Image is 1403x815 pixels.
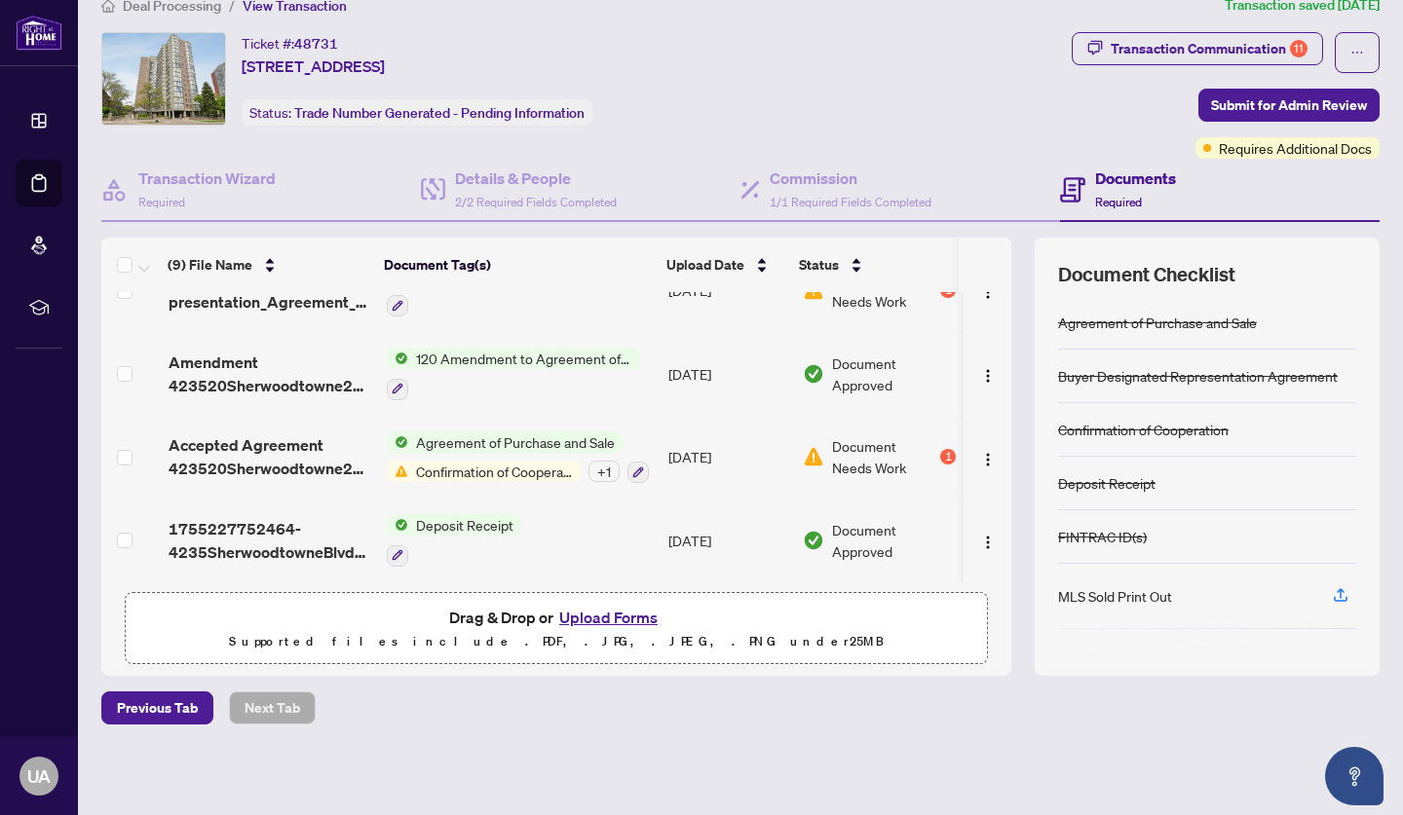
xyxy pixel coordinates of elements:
th: (9) File Name [160,238,375,292]
span: 1/1 Required Fields Completed [770,195,931,209]
img: logo [16,15,62,51]
span: ellipsis [1350,46,1364,59]
img: Status Icon [387,461,408,482]
span: Document Approved [832,352,956,395]
span: Submit for Admin Review [1211,90,1367,121]
img: Logo [980,452,996,467]
th: Status [791,238,958,292]
span: Accepted Agreement 423520Sherwoodtowne20Blvd2070220Listing20-20APS20Aug207-2025.pdf [169,433,371,480]
button: Upload Forms [553,605,664,630]
img: Logo [980,535,996,550]
span: Required [1095,195,1142,209]
span: Drag & Drop orUpload FormsSupported files include .PDF, .JPG, .JPEG, .PNG under25MB [126,593,987,665]
span: (9) File Name [168,254,252,276]
span: Status [799,254,839,276]
div: Deposit Receipt [1058,472,1156,494]
td: [DATE] [661,499,795,582]
h4: Commission [770,167,931,190]
button: Transaction Communication11 [1072,32,1323,65]
div: 1 [940,282,956,298]
button: Logo [972,525,1004,556]
span: Required [138,195,185,209]
button: Logo [972,441,1004,472]
h4: Documents [1095,167,1176,190]
td: [DATE] [661,416,795,500]
button: Status IconDeposit Receipt [387,514,521,567]
img: IMG-W12172486_1.jpg [102,33,225,125]
button: Logo [972,358,1004,389]
img: Logo [980,284,996,300]
div: FINTRAC ID(s) [1058,526,1147,547]
img: Status Icon [387,431,408,453]
div: MLS Sold Print Out [1058,585,1172,607]
h4: Details & People [455,167,617,190]
div: Confirmation of Cooperation [1058,419,1229,440]
span: Document Approved [832,519,956,562]
div: Buyer Designated Representation Agreement [1058,365,1338,387]
p: Supported files include .PDF, .JPG, .JPEG, .PNG under 25 MB [137,630,975,653]
td: [DATE] [661,332,795,416]
button: Status Icon120 Amendment to Agreement of Purchase and Sale [387,348,639,400]
span: [STREET_ADDRESS] [242,55,385,78]
img: Status Icon [387,514,408,536]
div: 11 [1290,40,1308,57]
span: 120 Amendment to Agreement of Purchase and Sale [408,348,639,369]
span: Trade Number Generated - Pending Information [294,104,585,122]
span: 1755227752464-4235SherwoodtowneBlvdUnit702DepositRece.pdf [169,517,371,564]
span: Drag & Drop or [449,605,664,630]
button: Submit for Admin Review [1198,89,1380,122]
span: Previous Tab [117,692,198,723]
img: Status Icon [387,348,408,369]
img: Document Status [803,530,824,551]
span: Upload Date [666,254,744,276]
button: Previous Tab [101,691,213,724]
span: Document Checklist [1058,261,1235,288]
th: Document Tag(s) [376,238,659,292]
div: Agreement of Purchase and Sale [1058,312,1257,333]
span: Requires Additional Docs [1219,137,1372,159]
button: Next Tab [229,691,316,724]
div: Status: [242,99,592,126]
span: Amendment 423520Sherwoodtowne20Blvd2070220Listing20-20423520Sherwoodtowne20Blvd2070220Waiver20fin... [169,351,371,397]
div: + 1 [588,461,620,482]
img: Logo [980,368,996,384]
span: 2/2 Required Fields Completed [455,195,617,209]
img: Document Status [803,363,824,385]
button: Open asap [1325,747,1384,805]
span: Confirmation of Cooperation [408,461,581,482]
span: Document Needs Work [832,435,936,478]
div: Transaction Communication [1111,33,1308,64]
th: Upload Date [659,238,792,292]
div: Ticket #: [242,32,338,55]
h4: Transaction Wizard [138,167,276,190]
button: Status IconAgreement of Purchase and SaleStatus IconConfirmation of Cooperation+1 [387,431,649,484]
div: 1 [940,449,956,464]
span: 48731 [294,35,338,53]
span: Deposit Receipt [408,514,521,536]
span: UA [27,762,51,790]
img: Document Status [803,446,824,467]
span: Agreement of Purchase and Sale [408,431,623,453]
